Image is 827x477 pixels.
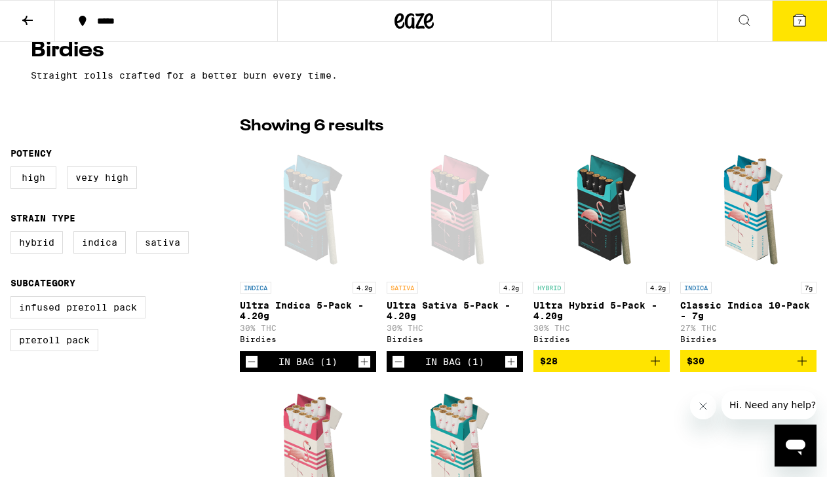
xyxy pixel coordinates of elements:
[392,355,405,368] button: Decrement
[353,282,376,294] p: 4.2g
[387,144,523,351] a: Open page for Ultra Sativa 5-Pack - 4.20g from Birdies
[425,356,484,367] div: In Bag (1)
[536,144,667,275] img: Birdies - Ultra Hybrid 5-Pack - 4.20g
[387,335,523,343] div: Birdies
[772,1,827,41] button: 7
[245,355,258,368] button: Decrement
[533,350,670,372] button: Add to bag
[646,282,670,294] p: 4.2g
[67,166,137,189] label: Very High
[240,144,376,351] a: Open page for Ultra Indica 5-Pack - 4.20g from Birdies
[533,324,670,332] p: 30% THC
[387,282,418,294] p: SATIVA
[533,335,670,343] div: Birdies
[680,282,712,294] p: INDICA
[279,356,337,367] div: In Bag (1)
[31,40,796,61] h4: Birdies
[801,282,817,294] p: 7g
[10,278,75,288] legend: Subcategory
[505,355,518,368] button: Increment
[533,144,670,350] a: Open page for Ultra Hybrid 5-Pack - 4.20g from Birdies
[10,329,98,351] label: Preroll Pack
[10,213,75,223] legend: Strain Type
[540,356,558,366] span: $28
[240,300,376,321] p: Ultra Indica 5-Pack - 4.20g
[31,70,681,81] p: Straight rolls crafted for a better burn every time.
[680,350,817,372] button: Add to bag
[387,300,523,321] p: Ultra Sativa 5-Pack - 4.20g
[240,324,376,332] p: 30% THC
[680,324,817,332] p: 27% THC
[533,282,565,294] p: HYBRID
[680,300,817,321] p: Classic Indica 10-Pack - 7g
[775,425,817,467] iframe: Button to launch messaging window
[687,356,704,366] span: $30
[683,144,814,275] img: Birdies - Classic Indica 10-Pack - 7g
[10,166,56,189] label: High
[499,282,523,294] p: 4.2g
[690,393,716,419] iframe: Close message
[240,282,271,294] p: INDICA
[73,231,126,254] label: Indica
[358,355,371,368] button: Increment
[798,18,801,26] span: 7
[533,300,670,321] p: Ultra Hybrid 5-Pack - 4.20g
[240,335,376,343] div: Birdies
[10,148,52,159] legend: Potency
[240,115,383,138] p: Showing 6 results
[136,231,189,254] label: Sativa
[10,231,63,254] label: Hybrid
[680,144,817,350] a: Open page for Classic Indica 10-Pack - 7g from Birdies
[387,324,523,332] p: 30% THC
[10,296,145,318] label: Infused Preroll Pack
[680,335,817,343] div: Birdies
[721,391,817,419] iframe: Message from company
